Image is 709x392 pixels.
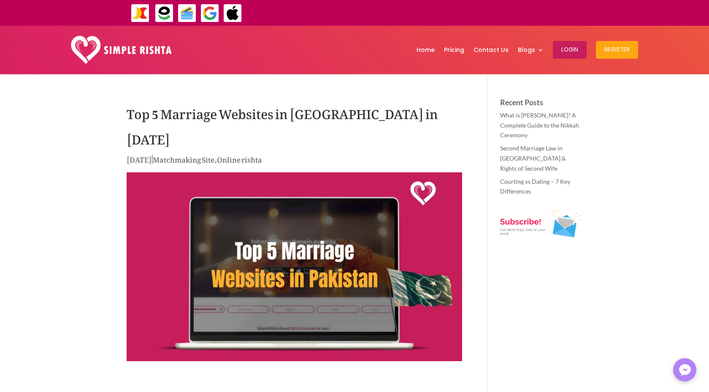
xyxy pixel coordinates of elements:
[131,4,150,23] img: JazzCash-icon
[444,28,464,72] a: Pricing
[500,178,570,195] a: Courting vs Dating – 7 Key Differences
[417,28,435,72] a: Home
[127,149,152,167] span: [DATE]
[500,98,582,110] h4: Recent Posts
[127,172,462,361] img: 5 Best Marriage Websites in Pakistan in 2025
[200,4,219,23] img: GooglePay-icon
[178,4,197,23] img: Credit Cards
[127,98,462,153] h1: Top 5 Marriage Websites in [GEOGRAPHIC_DATA] in [DATE]
[596,28,638,72] a: Register
[553,41,587,59] button: Login
[500,144,566,172] a: Second Marriage Law in [GEOGRAPHIC_DATA] & Rights of Second Wife
[153,149,214,167] a: Matchmaking Site
[223,4,242,23] img: ApplePay-icon
[474,28,509,72] a: Contact Us
[553,28,587,72] a: Login
[217,149,262,167] a: Online rishta
[127,153,462,170] p: | ,
[596,41,638,59] button: Register
[518,28,544,72] a: Blogs
[500,112,579,139] a: What is [PERSON_NAME]? A Complete Guide to the Nikkah Ceremony
[677,362,693,378] img: Messenger
[155,4,174,23] img: EasyPaisa-icon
